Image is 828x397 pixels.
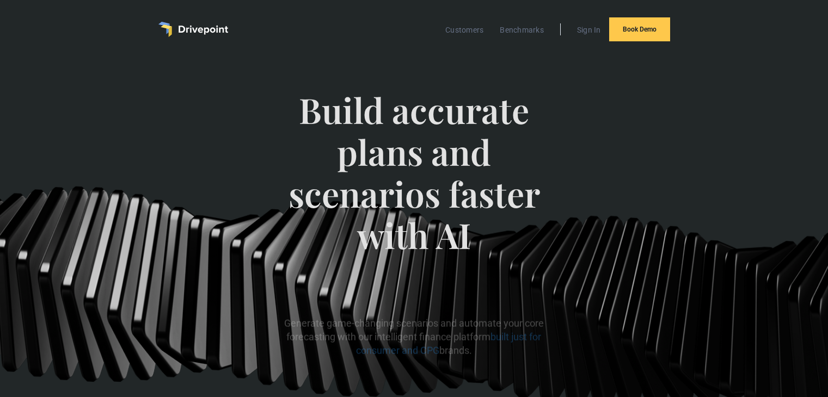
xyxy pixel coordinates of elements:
a: home [158,22,228,37]
p: Generate game-changing scenarios and automate your core forecasting with our intelligent finance ... [273,317,555,358]
span: Build accurate plans and scenarios faster with AI [273,89,555,278]
a: Book Demo [609,17,670,41]
a: Customers [440,23,489,37]
a: Benchmarks [494,23,549,37]
a: Sign In [572,23,606,37]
